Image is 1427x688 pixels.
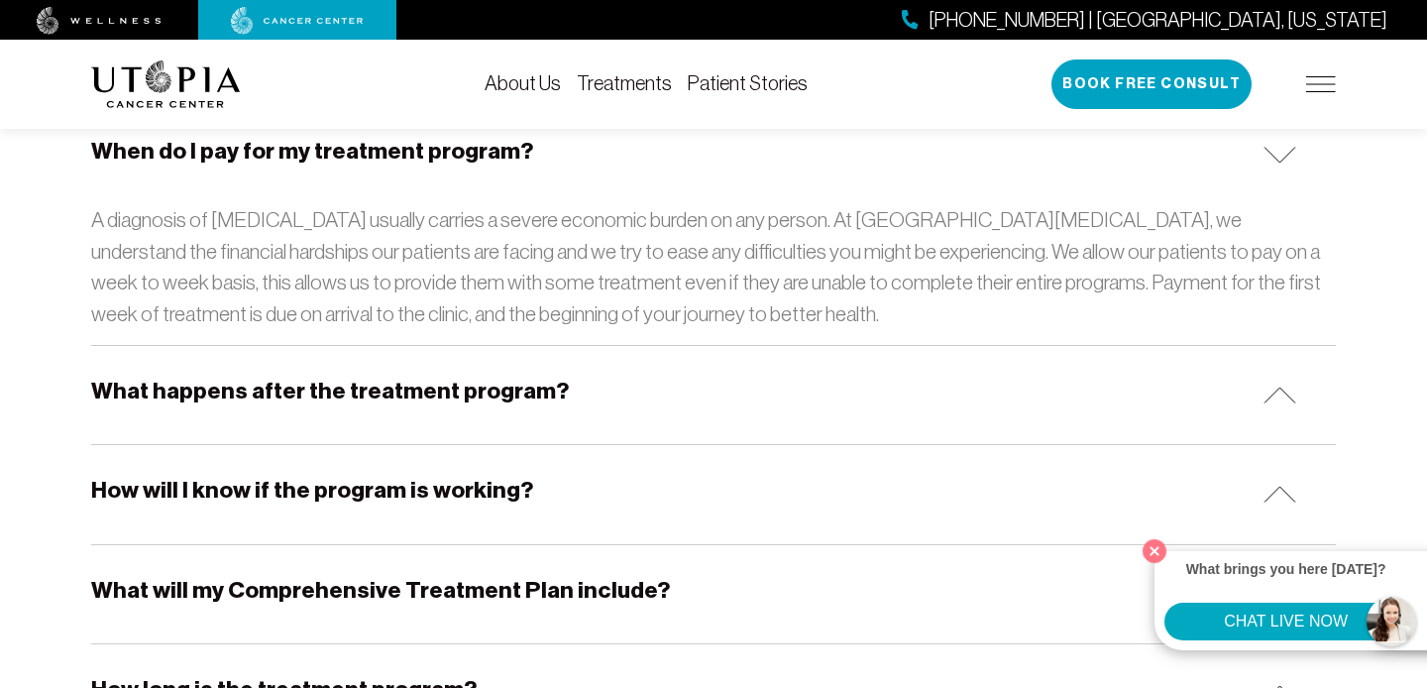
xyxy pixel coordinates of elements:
[929,6,1387,35] span: [PHONE_NUMBER] | [GEOGRAPHIC_DATA], [US_STATE]
[91,376,569,406] h5: What happens after the treatment program?
[91,60,241,108] img: logo
[91,575,670,606] h5: What will my Comprehensive Treatment Plan include?
[688,72,808,94] a: Patient Stories
[37,7,162,35] img: wellness
[1186,561,1386,577] strong: What brings you here [DATE]?
[231,7,364,35] img: cancer center
[1164,603,1407,640] button: CHAT LIVE NOW
[902,6,1387,35] a: [PHONE_NUMBER] | [GEOGRAPHIC_DATA], [US_STATE]
[1306,76,1336,92] img: icon-hamburger
[577,72,672,94] a: Treatments
[91,204,1336,329] p: A diagnosis of [MEDICAL_DATA] usually carries a severe economic burden on any person. At [GEOGRAP...
[1138,534,1171,568] button: Close
[91,136,533,167] h5: When do I pay for my treatment program?
[91,475,533,506] h5: How will I know if the program is working?
[1051,59,1252,109] button: Book Free Consult
[1263,486,1296,503] img: icon
[485,72,561,94] a: About Us
[1263,387,1296,403] img: icon
[1263,147,1296,164] img: icon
